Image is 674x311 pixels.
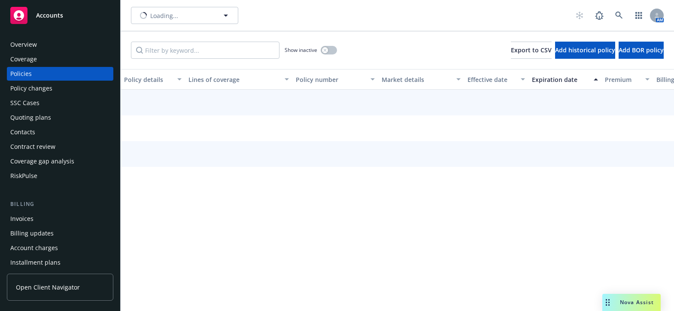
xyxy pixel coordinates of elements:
div: Expiration date [532,75,589,84]
a: Invoices [7,212,113,226]
div: RiskPulse [10,169,37,183]
span: Nova Assist [620,299,654,306]
div: SSC Cases [10,96,39,110]
div: Premium [605,75,640,84]
button: Nova Assist [602,294,661,311]
button: Export to CSV [511,42,552,59]
a: Policies [7,67,113,81]
div: Contract review [10,140,55,154]
div: Market details [382,75,451,84]
a: Accounts [7,3,113,27]
div: Drag to move [602,294,613,311]
div: Lines of coverage [188,75,279,84]
a: Quoting plans [7,111,113,124]
a: Installment plans [7,256,113,269]
button: Lines of coverage [185,69,292,90]
button: Premium [601,69,653,90]
span: Loading... [150,11,178,20]
span: Show inactive [285,46,317,54]
a: Overview [7,38,113,51]
div: Account charges [10,241,58,255]
a: RiskPulse [7,169,113,183]
span: Add BOR policy [619,46,664,54]
a: Billing updates [7,226,113,240]
button: Effective date [464,69,528,90]
div: Effective date [468,75,516,84]
a: Switch app [630,7,647,24]
div: Policy details [124,75,172,84]
span: Accounts [36,12,63,19]
a: SSC Cases [7,96,113,110]
div: Invoices [10,212,33,226]
a: Coverage [7,52,113,66]
button: Add historical policy [555,42,615,59]
div: Installment plans [10,256,61,269]
div: Policy number [296,75,365,84]
div: Policies [10,67,32,81]
a: Start snowing [571,7,588,24]
span: Add historical policy [555,46,615,54]
input: Filter by keyword... [131,42,279,59]
span: Export to CSV [511,46,552,54]
button: Policy number [292,69,378,90]
a: Coverage gap analysis [7,154,113,168]
div: Billing updates [10,226,54,240]
a: Search [610,7,628,24]
a: Policy changes [7,82,113,95]
button: Expiration date [528,69,601,90]
a: Contract review [7,140,113,154]
div: Coverage gap analysis [10,154,74,168]
div: Contacts [10,125,35,139]
button: Market details [378,69,464,90]
a: Report a Bug [591,7,608,24]
div: Policy changes [10,82,52,95]
a: Account charges [7,241,113,255]
a: Contacts [7,125,113,139]
div: Billing [7,200,113,208]
span: Open Client Navigator [16,283,80,292]
button: Add BOR policy [619,42,664,59]
button: Policy details [121,69,185,90]
div: Overview [10,38,37,51]
button: Loading... [131,7,238,24]
div: Quoting plans [10,111,51,124]
div: Coverage [10,52,37,66]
